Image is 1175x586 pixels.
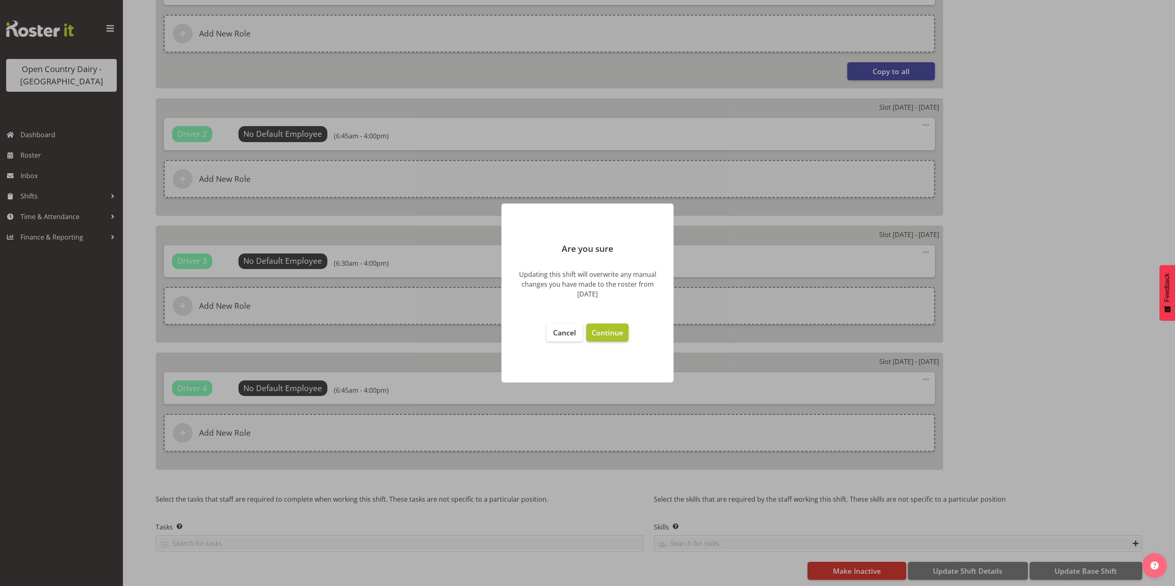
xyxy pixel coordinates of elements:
button: Feedback - Show survey [1159,265,1175,321]
button: Continue [586,324,628,342]
button: Cancel [547,324,583,342]
span: Cancel [553,328,576,337]
div: Updating this shift will overwrite any manual changes you have made to the roster from [DATE] [514,269,661,299]
p: Are you sure [510,244,665,253]
span: Continue [592,328,623,337]
img: help-xxl-2.png [1150,561,1159,570]
span: Feedback [1164,273,1171,302]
